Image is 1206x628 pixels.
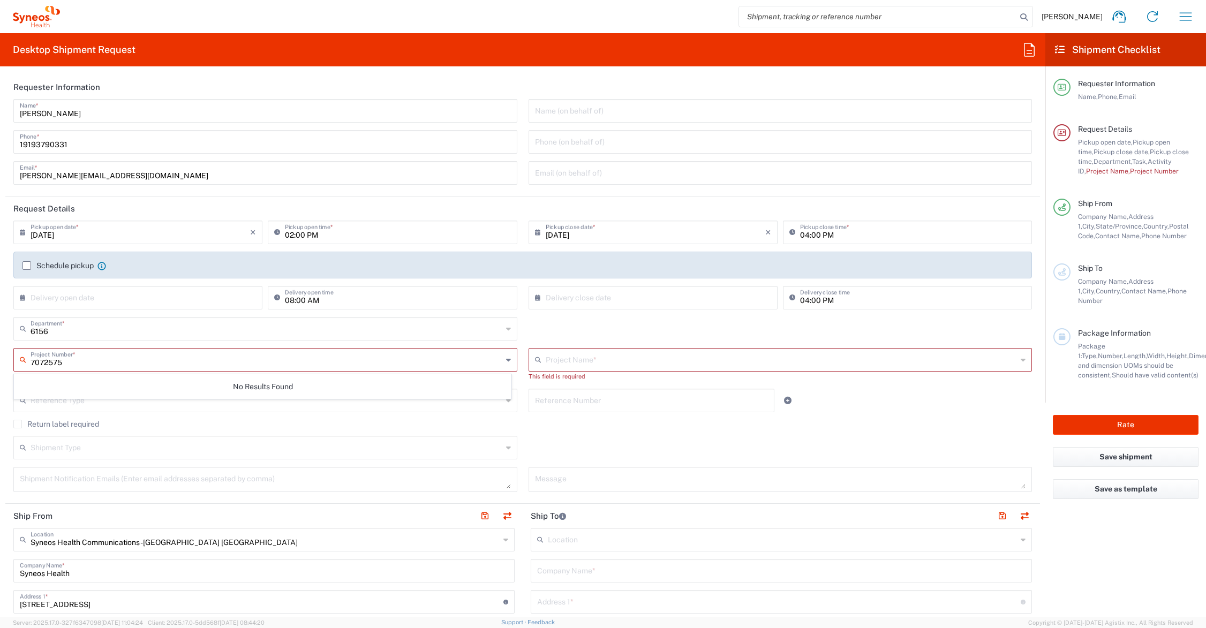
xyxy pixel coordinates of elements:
span: Company Name, [1078,277,1128,285]
h2: Shipment Checklist [1055,43,1160,56]
span: Pickup close date, [1094,148,1150,156]
span: Project Number [1130,167,1179,175]
div: This field is required [529,372,1032,381]
span: State/Province, [1096,222,1143,230]
span: Server: 2025.17.0-327f6347098 [13,619,143,626]
h2: Ship From [13,511,52,521]
span: Contact Name, [1121,287,1167,295]
span: Should have valid content(s) [1112,371,1199,379]
input: Shipment, tracking or reference number [739,6,1016,27]
div: No Results Found [14,374,511,399]
button: Save shipment [1053,447,1199,467]
span: [DATE] 11:04:24 [101,619,143,626]
span: Number, [1098,352,1124,360]
span: Copyright © [DATE]-[DATE] Agistix Inc., All Rights Reserved [1028,618,1193,627]
span: Contact Name, [1095,232,1141,240]
span: Request Details [1078,125,1132,133]
span: Name, [1078,93,1098,101]
span: Package 1: [1078,342,1105,360]
a: Add Reference [780,393,795,408]
h2: Desktop Shipment Request [13,43,135,56]
label: Schedule pickup [22,261,94,270]
span: Length, [1124,352,1147,360]
span: Country, [1096,287,1121,295]
span: Type, [1082,352,1098,360]
span: Task, [1132,157,1148,165]
span: City, [1082,287,1096,295]
i: × [765,224,771,241]
div: This field is required [13,372,517,381]
span: City, [1082,222,1096,230]
span: Email [1119,93,1136,101]
span: Phone, [1098,93,1119,101]
span: Client: 2025.17.0-5dd568f [148,619,265,626]
span: Ship To [1078,264,1103,273]
span: Project Name, [1086,167,1130,175]
span: Pickup open date, [1078,138,1133,146]
label: Return label required [13,420,99,428]
button: Rate [1053,415,1199,435]
span: Height, [1166,352,1189,360]
span: Phone Number [1141,232,1187,240]
span: Company Name, [1078,213,1128,221]
h2: Ship To [531,511,566,521]
a: Support [501,619,528,625]
span: [DATE] 08:44:20 [220,619,265,626]
button: Save as template [1053,479,1199,499]
span: Department, [1094,157,1132,165]
i: × [250,224,256,241]
h2: Requester Information [13,82,100,93]
span: Country, [1143,222,1169,230]
span: Package Information [1078,329,1151,337]
span: Requester Information [1078,79,1155,88]
span: Ship From [1078,199,1112,208]
span: Width, [1147,352,1166,360]
a: Feedback [527,619,555,625]
h2: Request Details [13,203,75,214]
span: [PERSON_NAME] [1042,12,1103,21]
